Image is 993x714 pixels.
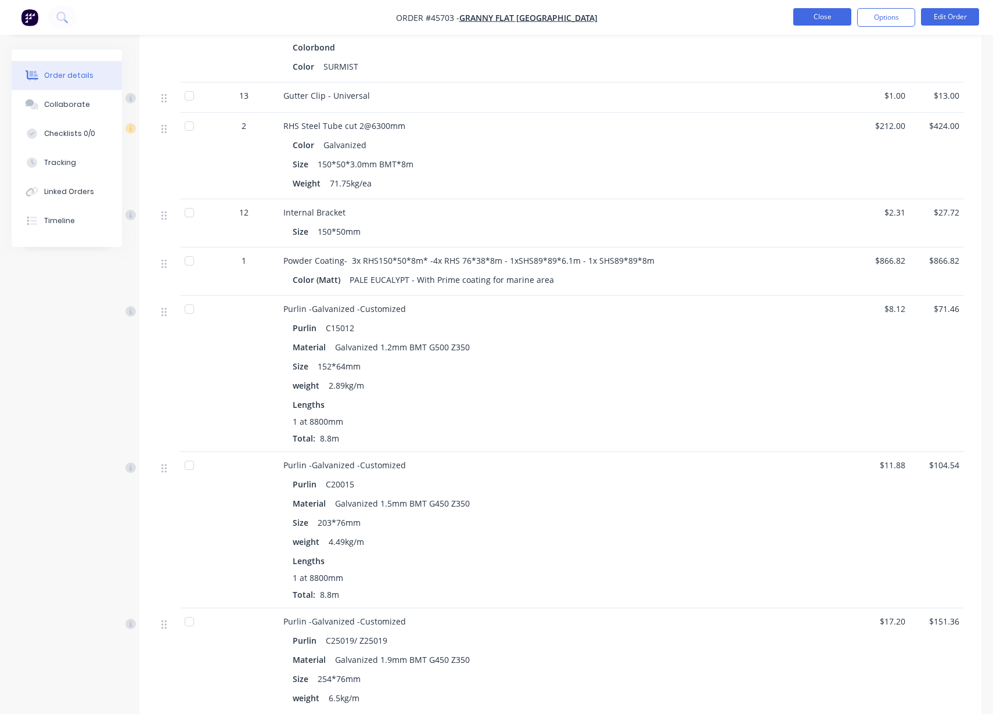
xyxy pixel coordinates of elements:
[860,89,905,102] span: $1.00
[242,120,246,132] span: 2
[293,572,343,584] span: 1 at 8800mm
[283,120,405,131] span: RHS Steel Tube cut 2@6300mm
[293,223,313,240] div: Size
[915,120,959,132] span: $424.00
[293,533,324,550] div: weight
[324,377,369,394] div: 2.89kg/m
[293,514,313,531] div: Size
[239,89,249,102] span: 13
[293,555,325,567] span: Lengths
[293,271,345,288] div: Color (Matt)
[293,339,330,356] div: Material
[321,320,359,336] div: C15012
[293,399,325,411] span: Lengths
[293,670,313,687] div: Size
[293,320,321,336] div: Purlin
[12,206,122,235] button: Timeline
[860,206,905,218] span: $2.31
[330,339,474,356] div: Galvanized 1.2mm BMT G500 Z350
[283,255,654,266] span: Powder Coating- 3x RHS150*50*8m* -4x RHS 76*38*8m - 1xSHS89*89*6.1m - 1x SHS89*89*8m
[293,58,319,75] div: Color
[12,90,122,119] button: Collaborate
[44,99,90,110] div: Collaborate
[921,8,979,26] button: Edit Order
[242,254,246,267] span: 1
[293,632,321,649] div: Purlin
[283,303,406,314] span: Purlin -Galvanized -Customized
[325,175,376,192] div: 71.75kg/ea
[293,433,315,444] span: Total:
[319,58,363,75] div: SURMIST
[321,632,392,649] div: C25019/ Z25019
[915,254,959,267] span: $866.82
[915,459,959,471] span: $104.54
[293,175,325,192] div: Weight
[313,223,365,240] div: 150*50mm
[860,303,905,315] span: $8.12
[459,12,598,23] a: Granny Flat [GEOGRAPHIC_DATA]
[293,137,319,153] div: Color
[293,495,330,512] div: Material
[915,89,959,102] span: $13.00
[293,651,330,668] div: Material
[44,70,93,81] div: Order details
[293,476,321,493] div: Purlin
[330,651,474,668] div: Galvanized 1.9mm BMT G450 Z350
[313,358,365,375] div: 152*64mm
[44,186,94,197] div: Linked Orders
[313,156,418,173] div: 150*50*3.0mm BMT*8m
[324,690,364,706] div: 6.5kg/m
[324,533,369,550] div: 4.49kg/m
[345,271,559,288] div: PALE EUCALYPT - With Prime coating for marine area
[283,460,406,471] span: Purlin -Galvanized -Customized
[44,216,75,226] div: Timeline
[12,148,122,177] button: Tracking
[12,61,122,90] button: Order details
[12,119,122,148] button: Checklists 0/0
[321,476,359,493] div: C20015
[293,358,313,375] div: Size
[915,206,959,218] span: $27.72
[315,433,344,444] span: 8.8m
[21,9,38,26] img: Factory
[283,616,406,627] span: Purlin -Galvanized -Customized
[12,177,122,206] button: Linked Orders
[860,120,905,132] span: $212.00
[315,589,344,600] span: 8.8m
[44,128,95,139] div: Checklists 0/0
[293,589,315,600] span: Total:
[915,303,959,315] span: $71.46
[283,90,370,101] span: Gutter Clip - Universal
[860,254,905,267] span: $866.82
[293,377,324,394] div: weight
[293,415,343,428] span: 1 at 8800mm
[283,207,346,218] span: Internal Bracket
[319,137,371,153] div: Galvanized
[293,690,324,706] div: weight
[915,615,959,627] span: $151.36
[860,459,905,471] span: $11.88
[793,8,851,26] button: Close
[313,514,365,531] div: 203*76mm
[44,157,76,168] div: Tracking
[330,495,474,512] div: Galvanized 1.5mm BMT G450 Z350
[396,12,459,23] span: Order #45703 -
[293,156,313,173] div: Size
[313,670,365,687] div: 254*76mm
[293,39,340,56] div: Colorbond
[239,206,249,218] span: 12
[857,8,915,27] button: Options
[860,615,905,627] span: $17.20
